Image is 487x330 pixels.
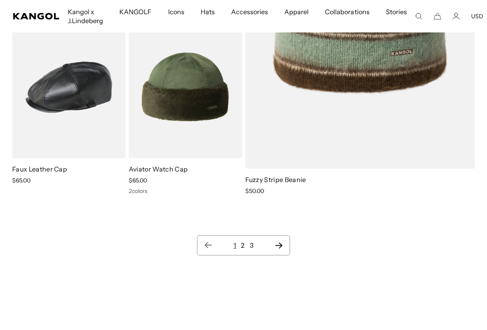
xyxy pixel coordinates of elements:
[234,241,236,249] a: 1 page
[129,165,188,173] a: Aviator Watch Cap
[434,13,441,20] button: Cart
[245,176,306,184] a: Fuzzy Stripe Beanie
[197,235,290,255] nav: Pagination
[12,16,126,158] img: Faux Leather Cap
[129,187,242,195] div: 2 colors
[12,165,67,173] a: Faux Leather Cap
[415,13,422,20] summary: Search here
[129,177,147,184] span: $65.00
[250,241,253,249] a: 3 page
[452,13,460,20] a: Account
[13,13,60,19] a: Kangol
[471,13,483,20] button: USD
[275,241,283,249] a: Next page
[12,177,30,184] span: $65.00
[241,241,245,249] a: 2 page
[245,187,264,195] span: $50.00
[129,16,242,158] img: Aviator Watch Cap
